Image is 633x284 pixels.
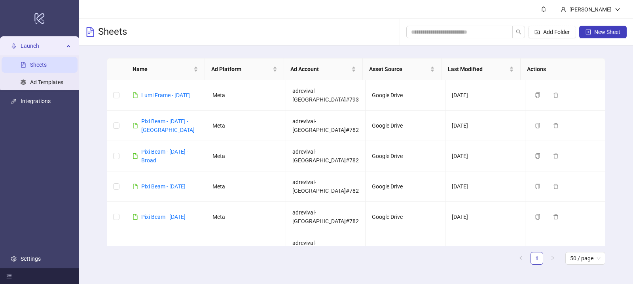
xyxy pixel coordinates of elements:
[133,214,138,220] span: file
[141,118,195,133] a: Pixi Beam - [DATE] - [GEOGRAPHIC_DATA]
[141,214,186,220] a: Pixi Beam - [DATE]
[30,62,47,68] a: Sheets
[546,252,559,265] button: right
[521,58,599,80] th: Actions
[553,92,559,98] span: delete
[534,29,540,35] span: folder-add
[366,111,445,141] td: Google Drive
[286,202,366,232] td: adrevival-[GEOGRAPHIC_DATA]#782
[21,38,64,54] span: Launch
[586,29,591,35] span: plus-square
[286,171,366,202] td: adrevival-[GEOGRAPHIC_DATA]#782
[594,29,620,35] span: New Sheet
[445,141,525,171] td: [DATE]
[535,123,540,128] span: copy
[553,184,559,189] span: delete
[206,141,286,171] td: Meta
[448,65,507,73] span: Last Modified
[369,65,428,73] span: Asset Source
[98,26,127,38] h3: Sheets
[550,256,555,260] span: right
[11,43,17,49] span: rocket
[290,65,350,73] span: Ad Account
[528,26,576,38] button: Add Folder
[286,111,366,141] td: adrevival-[GEOGRAPHIC_DATA]#782
[286,80,366,111] td: adrevival-[GEOGRAPHIC_DATA]#793
[366,202,445,232] td: Google Drive
[579,26,627,38] button: New Sheet
[546,252,559,265] li: Next Page
[133,123,138,128] span: file
[126,58,205,80] th: Name
[206,111,286,141] td: Meta
[553,123,559,128] span: delete
[286,141,366,171] td: adrevival-[GEOGRAPHIC_DATA]#782
[543,29,570,35] span: Add Folder
[570,252,601,264] span: 50 / page
[366,141,445,171] td: Google Drive
[565,252,605,265] div: Page Size
[531,252,543,264] a: 1
[366,232,445,271] td: Google Drive
[363,58,442,80] th: Asset Source
[553,214,559,220] span: delete
[535,153,540,159] span: copy
[566,5,615,14] div: [PERSON_NAME]
[30,79,63,85] a: Ad Templates
[205,58,284,80] th: Ad Platform
[133,153,138,159] span: file
[541,6,546,12] span: bell
[519,256,523,260] span: left
[206,171,286,202] td: Meta
[615,7,620,12] span: down
[206,80,286,111] td: Meta
[6,273,12,279] span: menu-fold
[85,27,95,37] span: file-text
[133,184,138,189] span: file
[133,65,192,73] span: Name
[445,232,525,271] td: [DATE]
[206,202,286,232] td: Meta
[21,256,41,262] a: Settings
[516,29,521,35] span: search
[553,153,559,159] span: delete
[535,214,540,220] span: copy
[515,252,527,265] button: left
[284,58,363,80] th: Ad Account
[515,252,527,265] li: Previous Page
[141,149,188,164] a: Pixi Beam - [DATE] - Broad
[561,7,566,12] span: user
[366,171,445,202] td: Google Drive
[206,232,286,271] td: Meta
[366,80,445,111] td: Google Drive
[21,98,51,104] a: Integrations
[535,184,540,189] span: copy
[211,65,271,73] span: Ad Platform
[141,183,186,190] a: Pixi Beam - [DATE]
[286,232,366,271] td: adrevival-[GEOGRAPHIC_DATA]#1912
[535,92,540,98] span: copy
[445,171,525,202] td: [DATE]
[445,202,525,232] td: [DATE]
[445,111,525,141] td: [DATE]
[531,252,543,265] li: 1
[133,92,138,98] span: file
[445,80,525,111] td: [DATE]
[141,92,191,98] a: Lumi Frame - [DATE]
[442,58,520,80] th: Last Modified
